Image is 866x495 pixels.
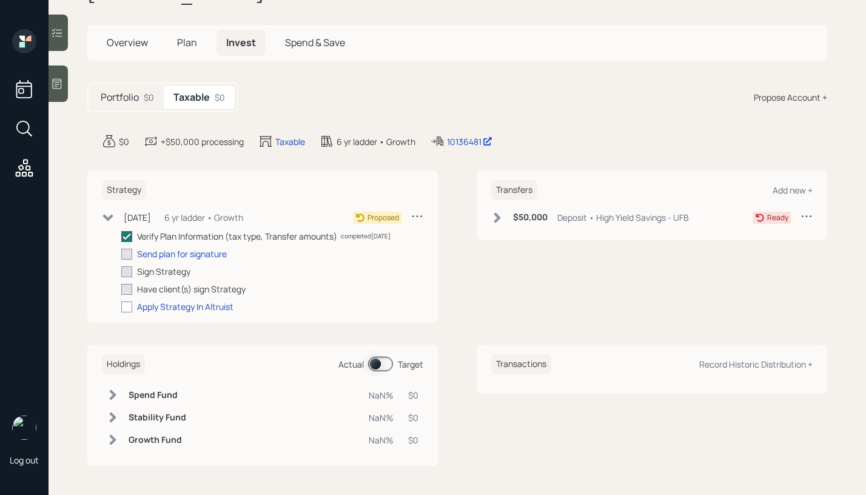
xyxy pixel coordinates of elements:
div: Proposed [368,212,399,223]
div: completed [DATE] [341,232,391,241]
div: Log out [10,454,39,466]
div: $0 [144,91,154,104]
h5: Portfolio [101,92,139,103]
div: $0 [408,389,418,402]
div: $0 [408,411,418,424]
div: Deposit • High Yield Savings - UFB [557,211,689,224]
div: Have client(s) sign Strategy [137,283,246,295]
div: Sign Strategy [137,265,190,278]
h6: Spend Fund [129,390,186,400]
img: retirable_logo.png [12,416,36,440]
h6: Transactions [491,354,551,374]
h6: $50,000 [513,212,548,223]
span: Invest [226,36,256,49]
div: Record Historic Distribution + [699,359,813,370]
h6: Transfers [491,180,537,200]
div: NaN% [369,389,394,402]
div: $0 [408,434,418,446]
div: +$50,000 processing [161,135,244,148]
h5: Taxable [173,92,210,103]
div: 6 yr ladder • Growth [164,211,243,224]
div: [DATE] [124,211,151,224]
div: Add new + [773,184,813,196]
div: NaN% [369,434,394,446]
div: Propose Account + [754,91,827,104]
div: $0 [119,135,129,148]
h6: Holdings [102,354,145,374]
h6: Strategy [102,180,146,200]
span: Plan [177,36,197,49]
span: Overview [107,36,148,49]
div: Apply Strategy In Altruist [137,300,233,313]
h6: Growth Fund [129,435,186,445]
div: Verify Plan Information (tax type, Transfer amounts) [137,230,337,243]
div: NaN% [369,411,394,424]
h6: Stability Fund [129,412,186,423]
div: Target [398,358,423,371]
div: 10136481 [447,135,492,148]
div: Ready [767,212,788,223]
div: Taxable [275,135,305,148]
div: 6 yr ladder • Growth [337,135,415,148]
div: Send plan for signature [137,247,227,260]
div: $0 [215,91,225,104]
span: Spend & Save [285,36,345,49]
div: Actual [338,358,364,371]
